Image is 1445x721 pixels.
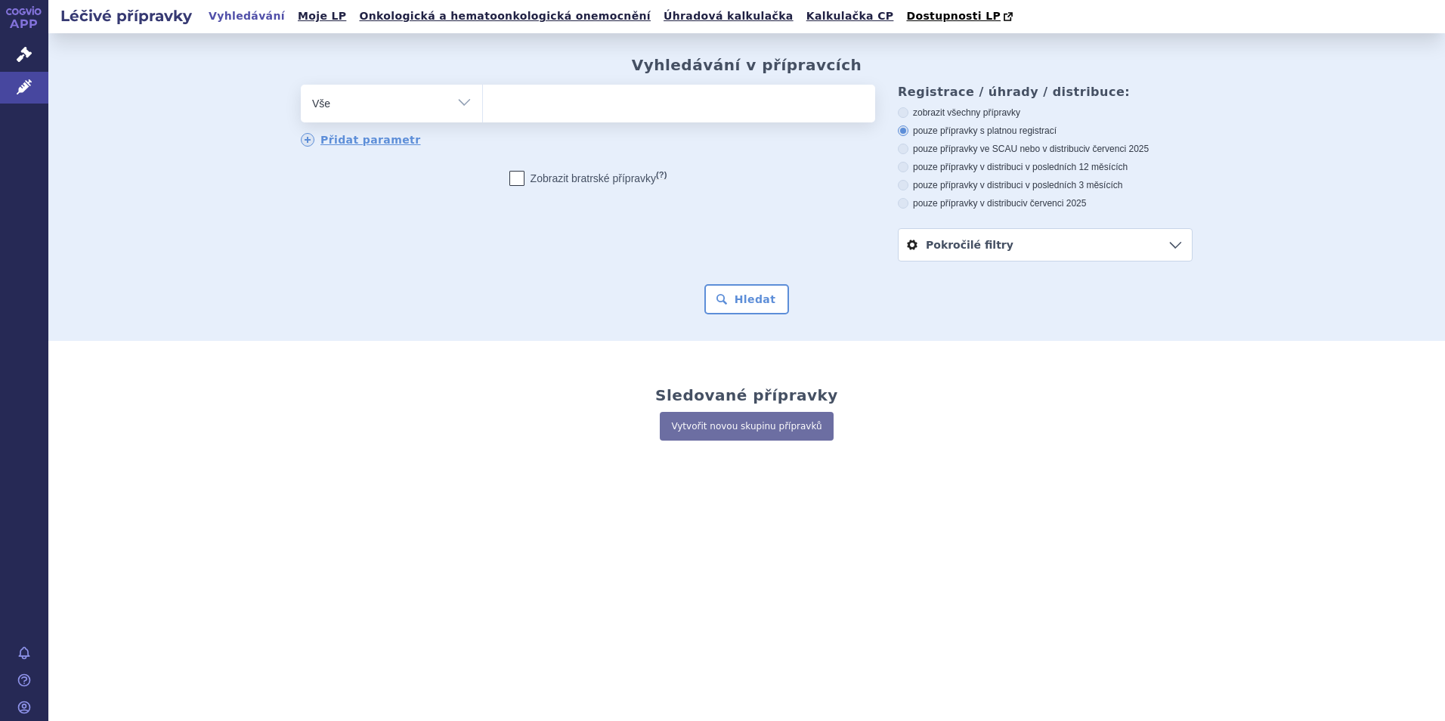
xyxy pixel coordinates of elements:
span: v červenci 2025 [1023,198,1086,209]
h2: Léčivé přípravky [48,5,204,26]
label: pouze přípravky v distribuci v posledních 3 měsících [898,179,1193,191]
a: Úhradová kalkulačka [659,6,798,26]
a: Pokročilé filtry [899,229,1192,261]
h3: Registrace / úhrady / distribuce: [898,85,1193,99]
h2: Sledované přípravky [655,386,838,404]
label: zobrazit všechny přípravky [898,107,1193,119]
a: Přidat parametr [301,133,421,147]
a: Kalkulačka CP [802,6,899,26]
a: Dostupnosti LP [902,6,1020,27]
label: Zobrazit bratrské přípravky [509,171,667,186]
abbr: (?) [656,170,667,180]
a: Moje LP [293,6,351,26]
button: Hledat [704,284,790,314]
label: pouze přípravky v distribuci v posledních 12 měsících [898,161,1193,173]
label: pouze přípravky v distribuci [898,197,1193,209]
span: Dostupnosti LP [906,10,1001,22]
label: pouze přípravky s platnou registrací [898,125,1193,137]
h2: Vyhledávání v přípravcích [632,56,862,74]
a: Vyhledávání [204,6,289,26]
span: v červenci 2025 [1085,144,1149,154]
a: Vytvořit novou skupinu přípravků [660,412,833,441]
a: Onkologická a hematoonkologická onemocnění [354,6,655,26]
label: pouze přípravky ve SCAU nebo v distribuci [898,143,1193,155]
